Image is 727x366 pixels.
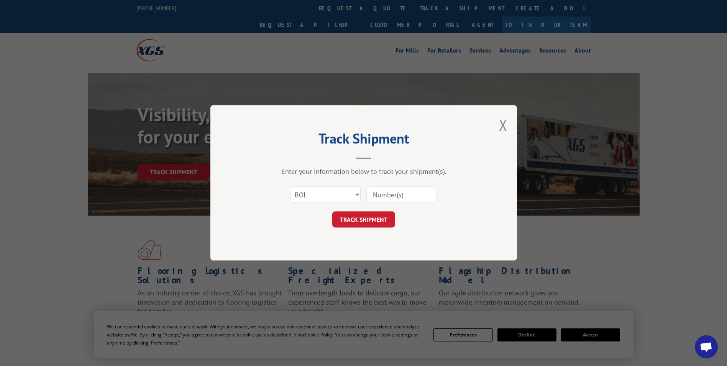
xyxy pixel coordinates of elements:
[332,212,395,228] button: TRACK SHIPMENT
[249,133,479,148] h2: Track Shipment
[366,187,437,203] input: Number(s)
[695,335,718,358] div: Open chat
[499,115,507,135] button: Close modal
[249,167,479,176] div: Enter your information below to track your shipment(s).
